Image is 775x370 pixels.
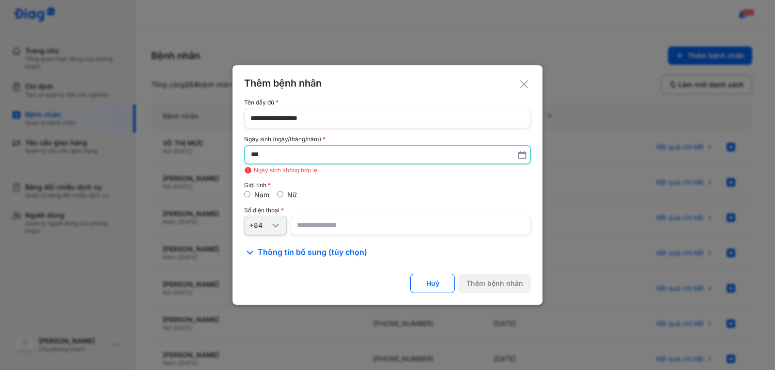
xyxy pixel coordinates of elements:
[258,247,367,258] span: Thông tin bổ sung (tùy chọn)
[244,207,531,214] div: Số điện thoại
[244,182,531,189] div: Giới tính
[244,166,531,174] div: Ngày sinh không hợp lệ
[244,136,531,143] div: Ngày sinh (ngày/tháng/năm)
[466,279,523,288] div: Thêm bệnh nhân
[244,77,531,89] div: Thêm bệnh nhân
[254,191,269,199] label: Nam
[459,274,531,293] button: Thêm bệnh nhân
[249,221,270,230] div: +84
[287,191,297,199] label: Nữ
[244,99,531,106] div: Tên đầy đủ
[410,274,455,293] button: Huỷ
